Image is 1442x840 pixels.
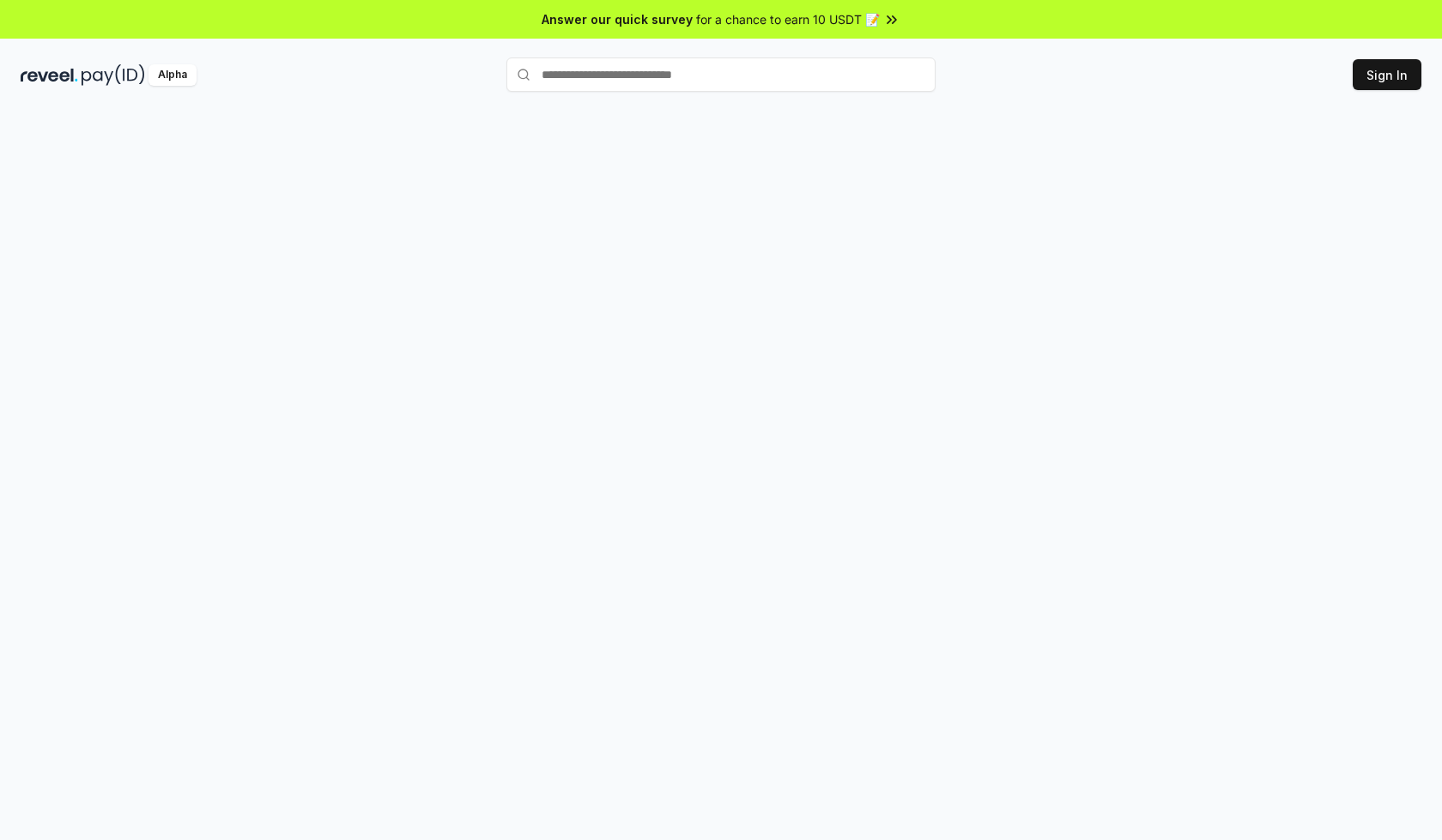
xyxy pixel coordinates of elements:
[21,64,78,86] img: reveel_dark
[696,10,880,28] span: for a chance to earn 10 USDT 📝
[82,64,145,86] img: pay_id
[1353,59,1421,90] button: Sign In
[542,10,693,28] span: Answer our quick survey
[148,64,197,86] div: Alpha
